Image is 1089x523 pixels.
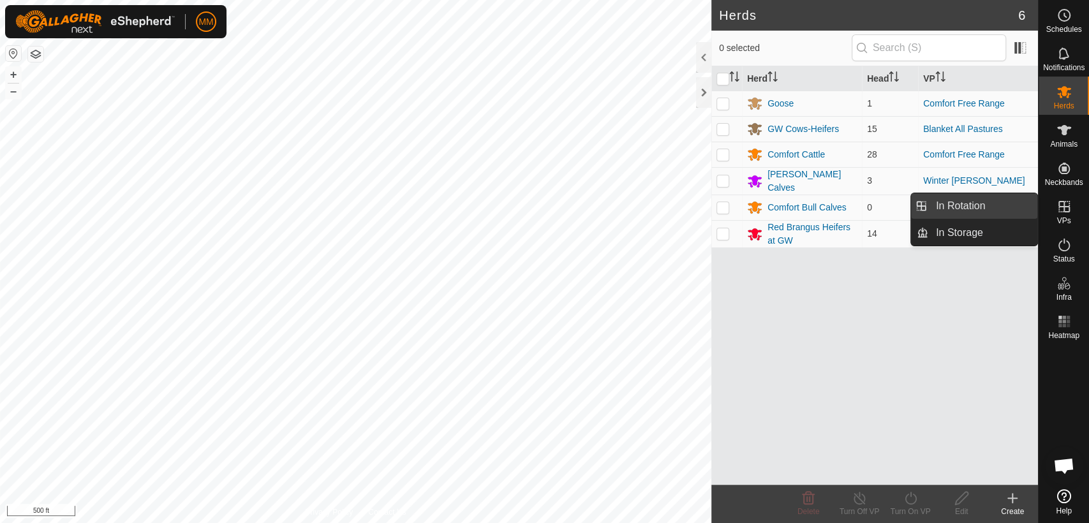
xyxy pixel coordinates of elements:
[742,66,862,91] th: Herd
[1044,179,1083,186] span: Neckbands
[28,47,43,62] button: Map Layers
[15,10,175,33] img: Gallagher Logo
[867,228,877,239] span: 14
[911,193,1037,219] li: In Rotation
[719,8,1018,23] h2: Herds
[6,84,21,99] button: –
[923,175,1025,186] a: Winter [PERSON_NAME]
[767,73,778,84] p-sorticon: Activate to sort
[767,122,839,136] div: GW Cows-Heifers
[767,168,857,195] div: [PERSON_NAME] Calves
[1046,26,1081,33] span: Schedules
[936,225,983,240] span: In Storage
[1053,255,1074,263] span: Status
[6,67,21,82] button: +
[889,73,899,84] p-sorticon: Activate to sort
[834,506,885,517] div: Turn Off VP
[867,202,872,212] span: 0
[767,221,857,247] div: Red Brangus Heifers at GW
[928,193,1037,219] a: In Rotation
[767,97,794,110] div: Goose
[1039,484,1089,520] a: Help
[1050,140,1078,148] span: Animals
[1056,507,1072,515] span: Help
[936,198,985,214] span: In Rotation
[1048,332,1079,339] span: Heatmap
[923,149,1005,159] a: Comfort Free Range
[797,507,820,516] span: Delete
[6,46,21,61] button: Reset Map
[719,41,852,55] span: 0 selected
[1018,6,1025,25] span: 6
[867,98,872,108] span: 1
[852,34,1006,61] input: Search (S)
[1043,64,1085,71] span: Notifications
[911,220,1037,246] li: In Storage
[867,149,877,159] span: 28
[1056,293,1071,301] span: Infra
[198,15,213,29] span: MM
[885,506,936,517] div: Turn On VP
[767,148,825,161] div: Comfort Cattle
[918,66,1038,91] th: VP
[767,201,847,214] div: Comfort Bull Calves
[1056,217,1070,225] span: VPs
[923,98,1005,108] a: Comfort Free Range
[867,175,872,186] span: 3
[936,506,987,517] div: Edit
[987,506,1038,517] div: Create
[923,124,1003,134] a: Blanket All Pastures
[935,73,945,84] p-sorticon: Activate to sort
[928,220,1037,246] a: In Storage
[729,73,739,84] p-sorticon: Activate to sort
[305,506,353,518] a: Privacy Policy
[1045,446,1083,485] div: Open chat
[862,66,918,91] th: Head
[368,506,406,518] a: Contact Us
[1053,102,1074,110] span: Herds
[867,124,877,134] span: 15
